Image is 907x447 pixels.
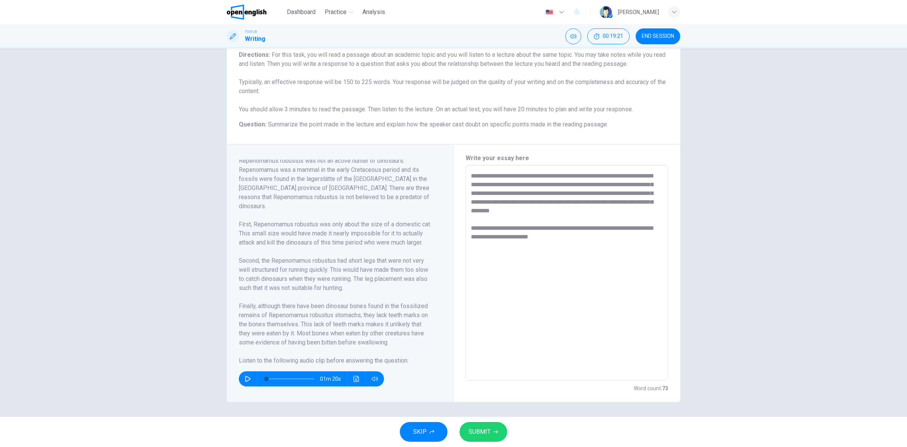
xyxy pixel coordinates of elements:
h6: Finally, although there have been dinosaur bones found in the fossilized remains of Repenomamus r... [239,302,432,347]
img: Profile picture [600,6,612,18]
span: For this task, you will read a passage about an academic topic and you will listen to a lecture a... [239,51,666,113]
h6: Question : [239,120,668,129]
strong: 73 [662,385,668,391]
span: END SESSION [642,33,674,39]
span: SUBMIT [469,427,491,437]
span: Practice [325,8,347,17]
h6: Directions : [239,50,668,114]
span: Dashboard [287,8,316,17]
span: TOEFL® [245,29,257,34]
span: Summarize the point made in the lecture and explain how the speaker cast doubt on specific points... [268,121,608,128]
span: SKIP [413,427,427,437]
button: SUBMIT [460,422,507,442]
button: 00:19:21 [587,28,630,44]
button: Analysis [359,5,388,19]
button: Click to see the audio transcription [350,371,362,386]
h6: Write your essay here [466,154,668,163]
h6: Word count : [634,384,668,393]
div: Mute [565,28,581,44]
h6: Repenomamus robustus was not an active hunter of dinosaurs. Repenomamus was a mammal in the early... [239,156,432,211]
h6: First, Repenomamus robustus was only about the size of a domestic cat. This small size would have... [239,220,432,247]
div: Hide [587,28,630,44]
img: OpenEnglish logo [227,5,266,20]
button: Practice [322,5,356,19]
span: 00:19:21 [603,33,623,39]
h1: Writing [245,34,265,44]
img: en [545,9,554,15]
h6: Second, the Repenomamus robustus had short legs that were not very well structured for running qu... [239,256,432,293]
button: Dashboard [284,5,319,19]
span: 01m 20s [320,371,347,386]
div: [PERSON_NAME] [618,8,659,17]
a: OpenEnglish logo [227,5,284,20]
button: SKIP [400,422,447,442]
button: END SESSION [636,28,680,44]
span: Analysis [362,8,385,17]
h6: Listen to the following audio clip before answering the question : [239,356,432,365]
